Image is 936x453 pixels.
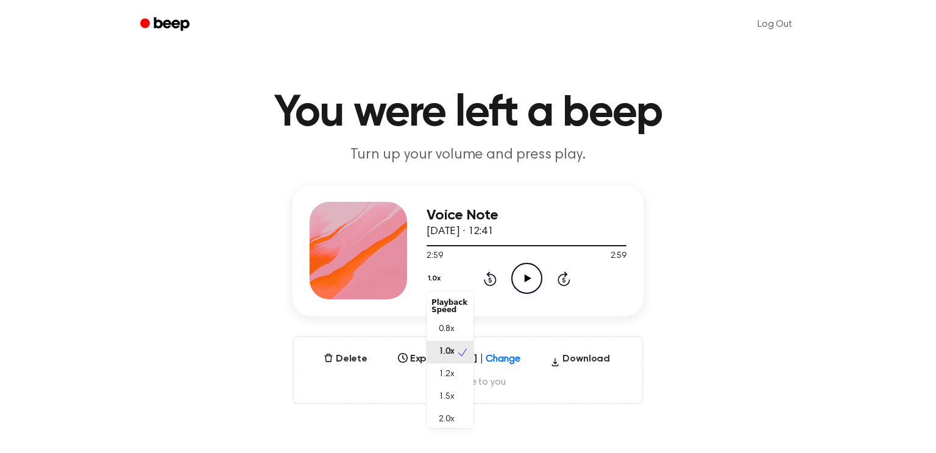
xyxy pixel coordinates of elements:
span: 1.2x [439,368,454,381]
span: 2.0x [439,413,454,426]
div: Playback Speed [427,294,473,318]
button: 1.0x [427,268,445,289]
div: 1.0x [427,291,473,428]
span: 1.0x [439,346,454,358]
span: 1.5x [439,391,454,404]
span: 0.8x [439,323,454,336]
